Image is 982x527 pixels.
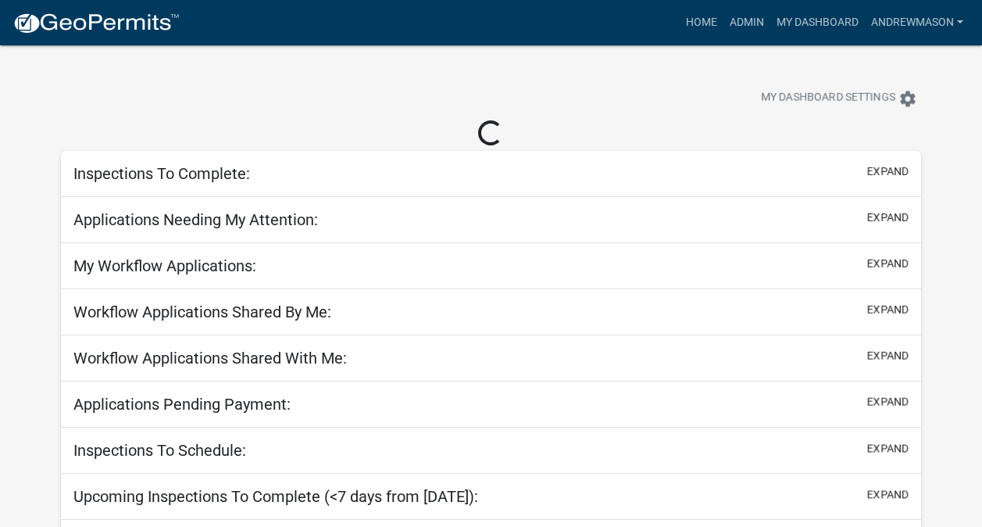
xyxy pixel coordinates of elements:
[73,256,256,275] h5: My Workflow Applications:
[748,83,930,113] button: My Dashboard Settingssettings
[761,89,895,108] span: My Dashboard Settings
[73,441,246,460] h5: Inspections To Schedule:
[867,256,909,272] button: expand
[73,210,318,229] h5: Applications Needing My Attention:
[867,394,909,410] button: expand
[867,302,909,318] button: expand
[867,440,909,457] button: expand
[723,8,770,38] a: Admin
[867,210,909,226] button: expand
[865,8,970,38] a: AndrewMason
[73,395,291,414] h5: Applications Pending Payment:
[898,89,917,108] i: settings
[73,487,478,506] h5: Upcoming Inspections To Complete (<7 days from [DATE]):
[680,8,723,38] a: Home
[867,486,909,503] button: expand
[867,163,909,180] button: expand
[770,8,865,38] a: My Dashboard
[73,164,250,183] h5: Inspections To Complete:
[73,303,331,321] h5: Workflow Applications Shared By Me:
[73,349,347,367] h5: Workflow Applications Shared With Me:
[867,348,909,364] button: expand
